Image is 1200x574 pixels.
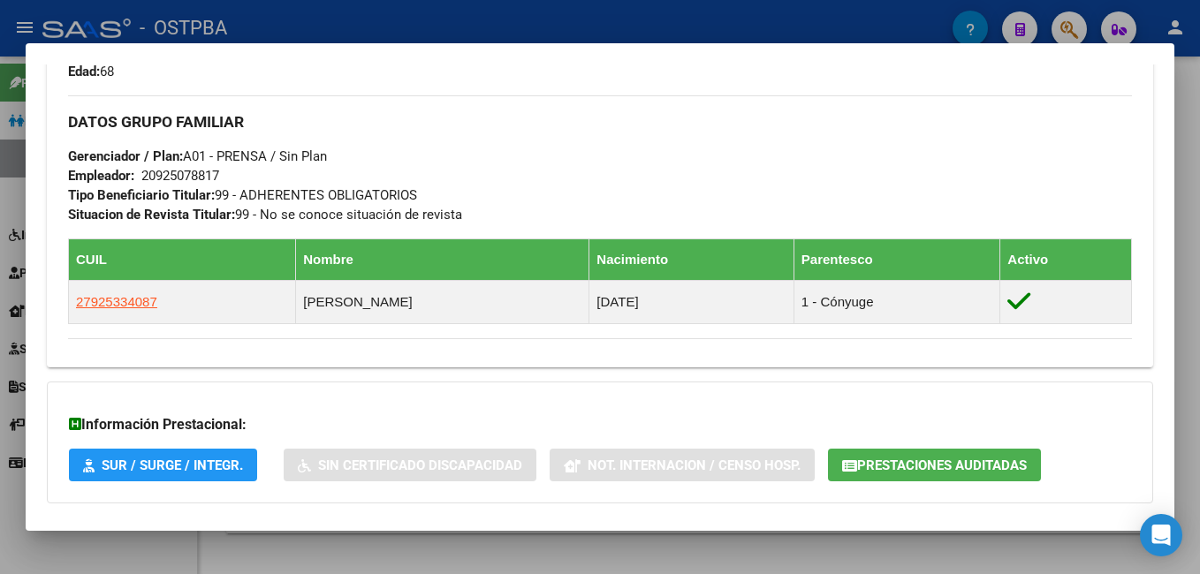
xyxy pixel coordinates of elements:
[296,239,589,281] th: Nombre
[68,148,327,164] span: A01 - PRENSA / Sin Plan
[68,207,235,223] strong: Situacion de Revista Titular:
[68,64,114,79] span: 68
[102,457,243,473] span: SUR / SURGE / INTEGR.
[550,449,815,481] button: Not. Internacion / Censo Hosp.
[69,449,257,481] button: SUR / SURGE / INTEGR.
[1140,514,1182,556] div: Open Intercom Messenger
[69,414,1131,435] h3: Información Prestacional:
[141,166,219,185] div: 20925078817
[794,281,1000,324] td: 1 - Cónyuge
[76,294,157,309] span: 27925334087
[68,207,462,223] span: 99 - No se conoce situación de revista
[296,281,589,324] td: [PERSON_NAME]
[284,449,536,481] button: Sin Certificado Discapacidad
[588,457,801,473] span: Not. Internacion / Censo Hosp.
[828,449,1041,481] button: Prestaciones Auditadas
[794,239,1000,281] th: Parentesco
[318,457,522,473] span: Sin Certificado Discapacidad
[857,457,1027,473] span: Prestaciones Auditadas
[68,168,134,184] strong: Empleador:
[589,281,794,324] td: [DATE]
[68,112,1132,132] h3: DATOS GRUPO FAMILIAR
[68,64,100,79] strong: Edad:
[589,239,794,281] th: Nacimiento
[69,239,296,281] th: CUIL
[68,148,183,164] strong: Gerenciador / Plan:
[68,187,215,203] strong: Tipo Beneficiario Titular:
[1000,239,1132,281] th: Activo
[68,187,417,203] span: 99 - ADHERENTES OBLIGATORIOS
